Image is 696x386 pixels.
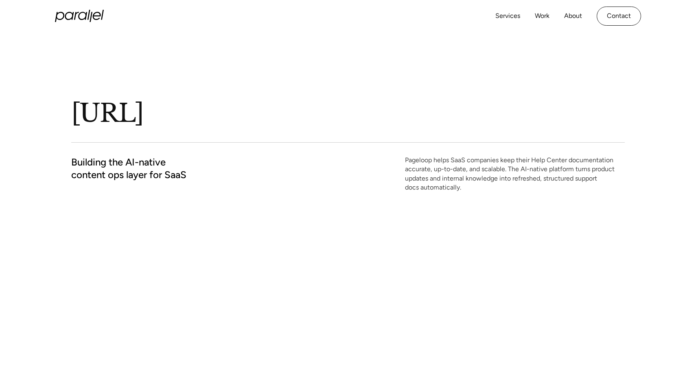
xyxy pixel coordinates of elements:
h1: [URL] [71,97,397,129]
a: About [564,10,582,22]
a: Contact [597,7,641,26]
a: Work [535,10,549,22]
h2: Building the AI-native content ops layer for SaaS [71,156,224,181]
a: home [55,10,104,22]
a: Services [495,10,520,22]
p: Pageloop helps SaaS companies keep their Help Center documentation accurate, up-to-date, and scal... [405,156,625,192]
